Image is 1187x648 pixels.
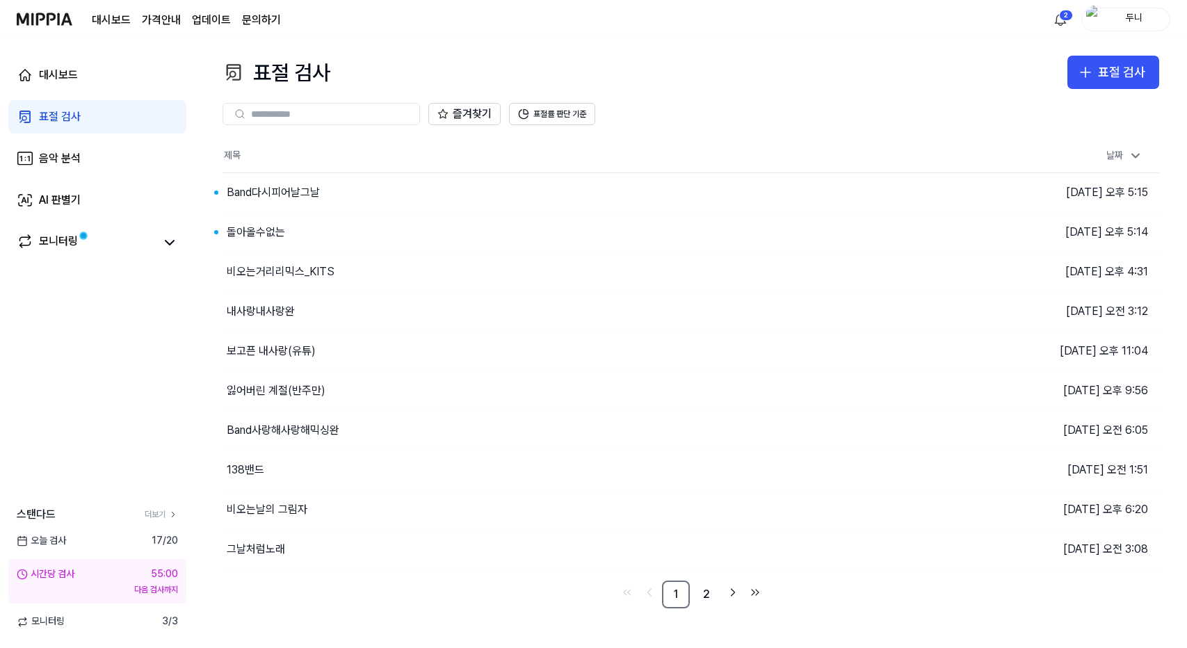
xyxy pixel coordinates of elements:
[242,12,281,29] a: 문의하기
[227,541,285,558] div: 그날처럼노래
[1086,6,1103,33] img: profile
[1052,11,1069,28] img: 알림
[8,142,186,175] a: 음악 분석
[17,615,65,629] span: 모니터링
[428,103,501,125] button: 즐겨찾기
[925,331,1159,371] td: [DATE] 오후 11:04
[1101,145,1148,167] div: 날짜
[152,534,178,548] span: 17 / 20
[142,12,181,29] button: 가격안내
[745,583,765,602] a: Go to last page
[693,581,720,608] a: 2
[17,506,56,523] span: 스탠다드
[17,233,156,252] a: 모니터링
[925,410,1159,450] td: [DATE] 오전 6:05
[39,233,78,252] div: 모니터링
[227,501,307,518] div: 비오는날의 그림자
[1098,63,1145,83] div: 표절 검사
[151,567,178,581] div: 55:00
[227,184,320,201] div: Band다시피어날그날
[925,371,1159,410] td: [DATE] 오후 9:56
[223,581,1159,608] nav: pagination
[925,529,1159,569] td: [DATE] 오전 3:08
[223,56,330,89] div: 표절 검사
[1059,10,1073,21] div: 2
[227,462,264,478] div: 138밴드
[192,12,231,29] a: 업데이트
[227,224,285,241] div: 돌아올수없는
[227,343,316,359] div: 보고픈 내사랑(유튜)
[640,583,659,602] a: Go to previous page
[925,212,1159,252] td: [DATE] 오후 5:14
[925,252,1159,291] td: [DATE] 오후 4:31
[223,139,925,172] th: 제목
[723,583,743,602] a: Go to next page
[8,100,186,133] a: 표절 검사
[8,58,186,92] a: 대시보드
[227,382,325,399] div: 잃어버린 계절(반주만)
[145,509,178,521] a: 더보기
[227,264,334,280] div: 비오는거리리믹스_KITS
[1049,8,1072,31] button: 알림2
[162,615,178,629] span: 3 / 3
[1107,11,1161,26] div: 두니
[17,567,74,581] div: 시간당 검사
[17,534,66,548] span: 오늘 검사
[925,450,1159,489] td: [DATE] 오전 1:51
[1067,56,1159,89] button: 표절 검사
[39,67,78,83] div: 대시보드
[39,108,81,125] div: 표절 검사
[17,584,178,596] div: 다음 검사까지
[925,489,1159,529] td: [DATE] 오후 6:20
[92,12,131,29] a: 대시보드
[227,303,295,320] div: 내사랑내사랑완
[39,192,81,209] div: AI 판별기
[925,172,1159,212] td: [DATE] 오후 5:15
[662,581,690,608] a: 1
[509,103,595,125] button: 표절률 판단 기준
[617,583,637,602] a: Go to first page
[39,150,81,167] div: 음악 분석
[1081,8,1170,31] button: profile두니
[227,422,339,439] div: Band사랑해사랑해믹싱완
[925,291,1159,331] td: [DATE] 오전 3:12
[8,184,186,217] a: AI 판별기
